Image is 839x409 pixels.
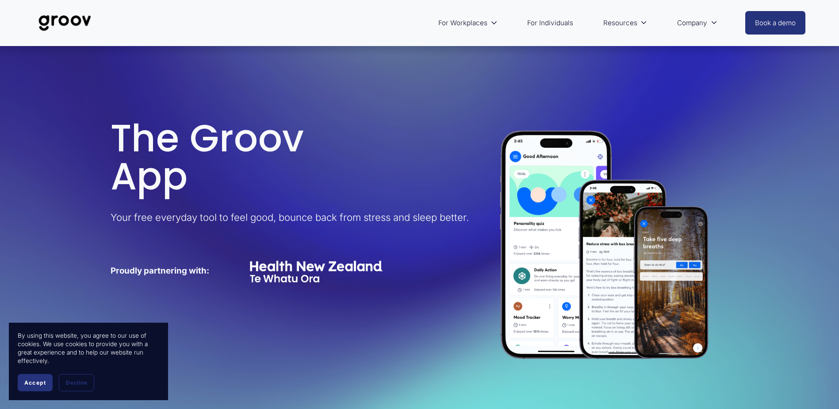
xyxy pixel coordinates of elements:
[24,379,46,386] span: Accept
[438,17,487,29] span: For Workplaces
[745,11,805,35] a: Book a demo
[603,17,637,29] span: Resources
[18,332,159,365] p: By using this website, you agree to our use of cookies. We use cookies to provide you with a grea...
[66,379,87,386] span: Decline
[111,266,209,276] strong: Proudly partnering with:
[434,12,502,34] a: folder dropdown
[677,17,707,29] span: Company
[599,12,652,34] a: folder dropdown
[9,323,168,400] section: Cookie banner
[34,8,96,38] img: Groov | Workplace Science Platform | Unlock Performance | Drive Results
[673,12,722,34] a: folder dropdown
[111,212,469,223] span: Your free everyday tool to feel good, bounce back from stress and sleep better.
[18,374,53,391] button: Accept
[59,374,94,391] button: Decline
[111,112,305,203] span: The Groov App
[523,12,578,34] a: For Individuals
